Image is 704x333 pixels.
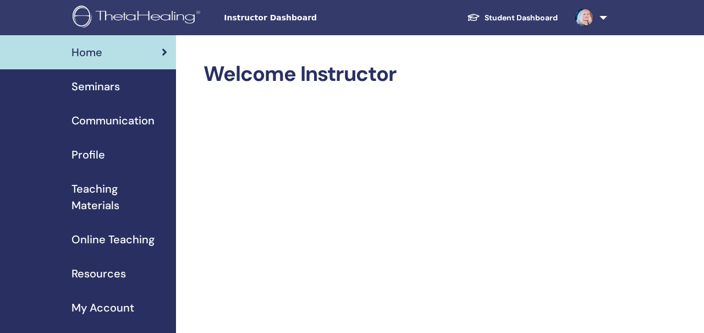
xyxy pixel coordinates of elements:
[73,6,204,30] img: logo.png
[204,62,605,87] h2: Welcome Instructor
[224,12,389,24] span: Instructor Dashboard
[71,44,102,61] span: Home
[71,265,126,282] span: Resources
[71,231,155,248] span: Online Teaching
[71,78,120,95] span: Seminars
[71,146,105,163] span: Profile
[71,181,167,214] span: Teaching Materials
[71,299,134,316] span: My Account
[575,9,593,26] img: default.jpg
[467,13,480,22] img: graduation-cap-white.svg
[458,8,566,28] a: Student Dashboard
[71,112,155,129] span: Communication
